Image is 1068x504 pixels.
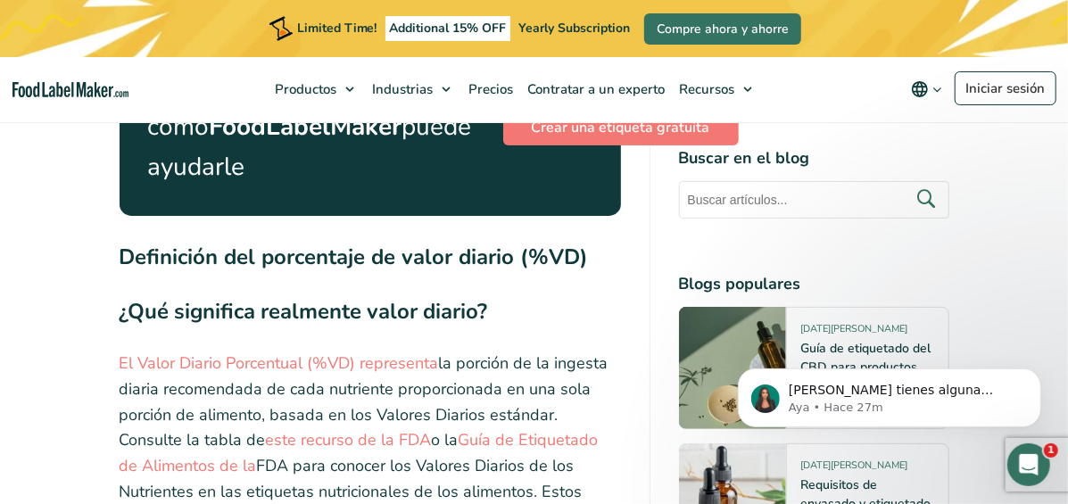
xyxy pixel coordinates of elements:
iframe: Intercom notifications mensaje [711,331,1068,456]
a: Crear una etiqueta gratuita [503,110,739,145]
span: Additional 15% OFF [385,16,511,41]
h4: Buscar en el blog [679,146,949,170]
a: Industrias [363,57,459,121]
span: Productos [269,80,338,98]
a: Productos [266,57,363,121]
input: Buscar artículos... [679,181,949,219]
span: Precios [463,80,515,98]
a: Contratar a un experto [518,57,670,121]
a: Recursos [670,57,761,121]
span: Recursos [674,80,736,98]
span: 1 [1044,443,1058,458]
p: Vea cómo puede ayudarle [148,68,472,187]
h4: Blogs populares [679,272,949,296]
a: El Valor Diario Porcentual (%VD) representa [120,352,439,374]
strong: FoodLabelMaker [210,110,402,144]
span: Yearly Subscription [518,20,630,37]
a: Iniciar sesión [955,71,1056,105]
span: [DATE][PERSON_NAME] [801,459,908,479]
span: Limited Time! [297,20,377,37]
strong: Definición del porcentaje de valor diario (%VD) [120,243,589,271]
span: [DATE][PERSON_NAME] [801,322,908,343]
iframe: Intercom live chat [1007,443,1050,486]
strong: ¿Qué significa realmente valor diario? [120,297,488,326]
span: Industrias [367,80,435,98]
a: este recurso de la FDA [266,429,432,450]
a: Precios [459,57,518,121]
a: Compre ahora y ahorre [644,13,801,45]
span: Contratar a un experto [522,80,666,98]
